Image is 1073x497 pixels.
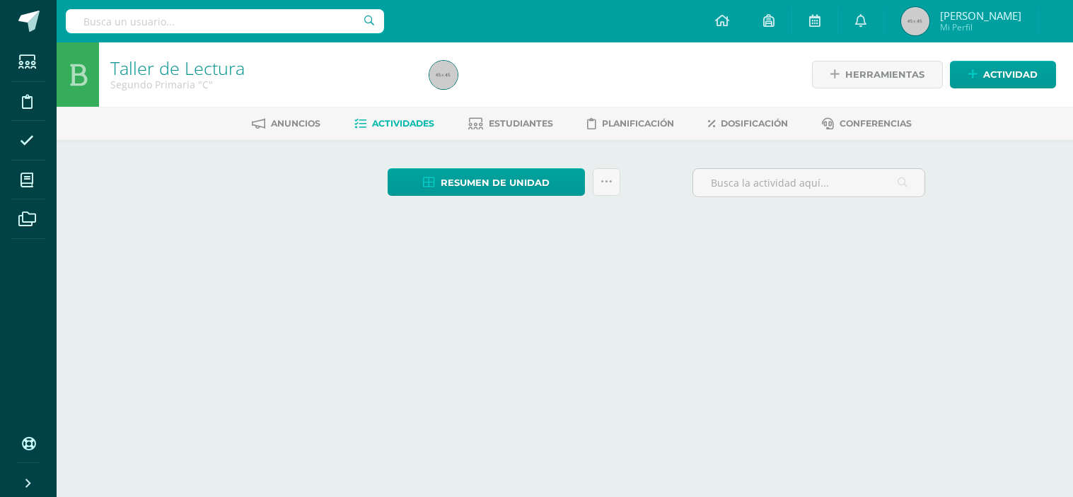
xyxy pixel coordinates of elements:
[693,169,924,197] input: Busca la actividad aquí...
[489,118,553,129] span: Estudiantes
[388,168,585,196] a: Resumen de unidad
[822,112,912,135] a: Conferencias
[602,118,674,129] span: Planificación
[66,9,384,33] input: Busca un usuario...
[812,61,943,88] a: Herramientas
[468,112,553,135] a: Estudiantes
[845,62,924,88] span: Herramientas
[110,56,245,80] a: Taller de Lectura
[983,62,1038,88] span: Actividad
[950,61,1056,88] a: Actividad
[429,61,458,89] img: 45x45
[354,112,434,135] a: Actividades
[271,118,320,129] span: Anuncios
[901,7,929,35] img: 45x45
[587,112,674,135] a: Planificación
[110,58,412,78] h1: Taller de Lectura
[372,118,434,129] span: Actividades
[940,8,1021,23] span: [PERSON_NAME]
[708,112,788,135] a: Dosificación
[721,118,788,129] span: Dosificación
[441,170,550,196] span: Resumen de unidad
[940,21,1021,33] span: Mi Perfil
[252,112,320,135] a: Anuncios
[840,118,912,129] span: Conferencias
[110,78,412,91] div: Segundo Primaria 'C'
